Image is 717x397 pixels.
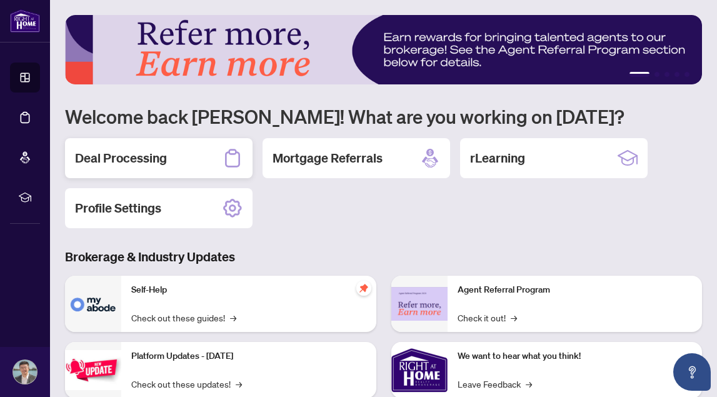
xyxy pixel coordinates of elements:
h2: rLearning [470,149,525,167]
h3: Brokerage & Industry Updates [65,248,702,266]
img: Self-Help [65,276,121,332]
p: Self-Help [131,283,366,297]
span: → [236,377,242,391]
img: Agent Referral Program [391,287,448,321]
img: Slide 0 [65,15,702,84]
h2: Mortgage Referrals [273,149,383,167]
p: Platform Updates - [DATE] [131,349,366,363]
img: Profile Icon [13,360,37,384]
h2: Deal Processing [75,149,167,167]
button: 3 [664,72,669,77]
button: 4 [674,72,679,77]
img: Platform Updates - July 21, 2025 [65,350,121,389]
p: We want to hear what you think! [458,349,693,363]
p: Agent Referral Program [458,283,693,297]
button: 2 [654,72,659,77]
h1: Welcome back [PERSON_NAME]! What are you working on [DATE]? [65,104,702,128]
a: Check out these guides!→ [131,311,236,324]
img: logo [10,9,40,33]
span: → [511,311,517,324]
h2: Profile Settings [75,199,161,217]
button: 5 [684,72,689,77]
button: Open asap [673,353,711,391]
a: Leave Feedback→ [458,377,532,391]
button: 1 [629,72,649,77]
span: pushpin [356,281,371,296]
a: Check out these updates!→ [131,377,242,391]
span: → [230,311,236,324]
a: Check it out!→ [458,311,517,324]
span: → [526,377,532,391]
